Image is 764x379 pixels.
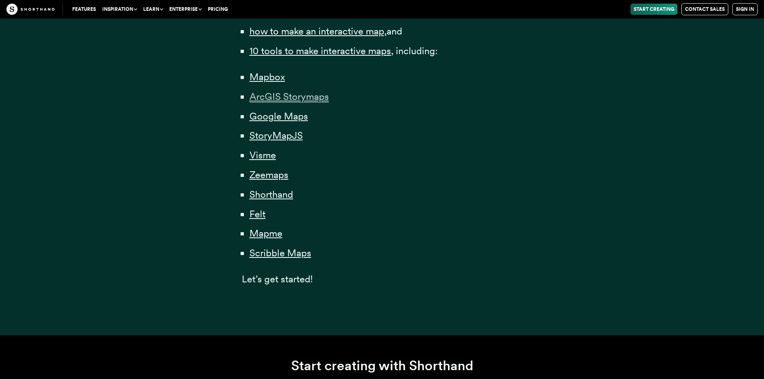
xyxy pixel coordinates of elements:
a: Scribble Maps [249,247,311,259]
span: and [387,25,402,37]
a: Start Creating [630,4,677,15]
a: Mapbox [249,71,285,83]
a: StoryMapJS [249,130,303,141]
a: Mapme [249,227,282,239]
span: Start creating with Shorthand [291,357,473,373]
a: Google Maps [249,110,308,122]
a: Shorthand [249,188,293,200]
button: Inspiration [99,4,140,15]
button: Enterprise [166,4,205,15]
a: 10 tools to make interactive maps [249,45,391,57]
a: Zeemaps [249,169,288,180]
a: ArcGIS Storymaps [249,91,329,102]
a: Features [69,4,99,15]
a: Sign in [732,3,758,15]
a: how to make an interactive map, [249,25,387,37]
a: Contact Sales [681,3,728,15]
a: Felt [249,208,265,220]
span: Let’s get started! [242,273,313,285]
a: Visme [249,149,276,161]
img: The Craft [6,4,55,15]
button: Learn [140,4,166,15]
span: , including: [391,45,438,57]
a: Pricing [205,4,231,15]
span: ArcGIS Storymaps [249,91,329,103]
